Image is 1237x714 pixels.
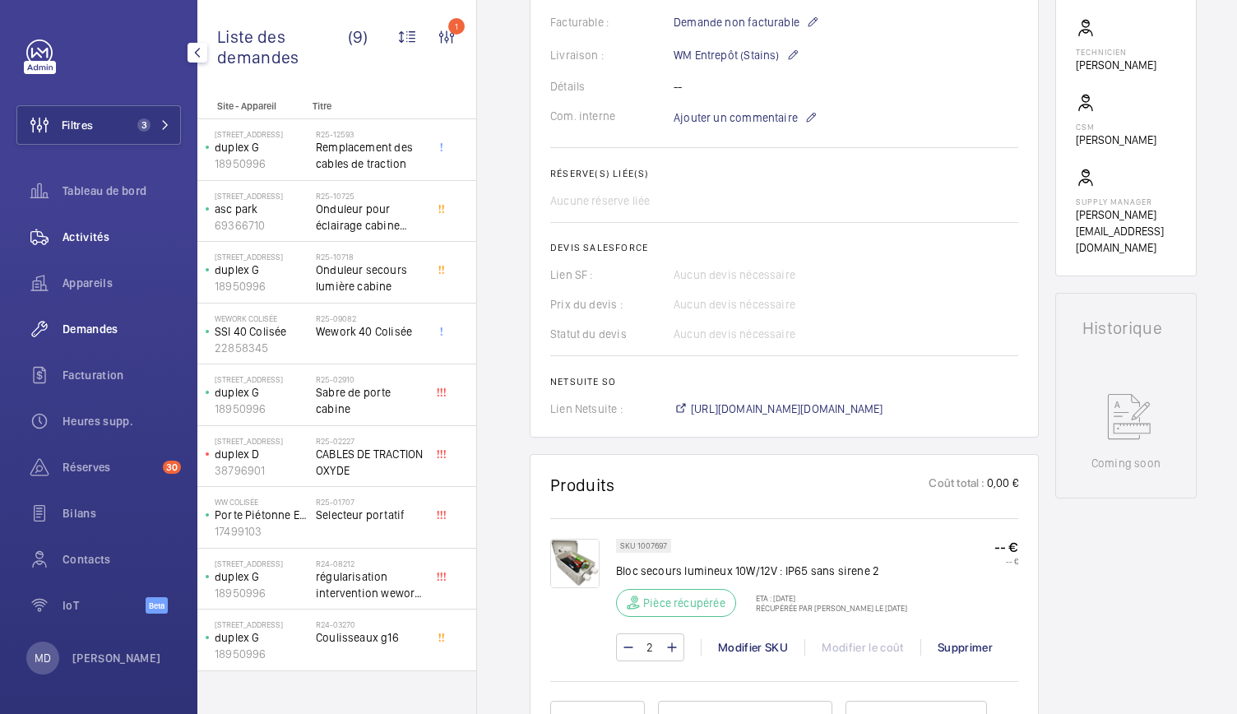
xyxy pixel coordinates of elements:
[215,340,309,356] p: 22858345
[63,321,181,337] span: Demandes
[643,595,725,611] p: Pièce récupérée
[215,217,309,234] p: 69366710
[316,629,424,646] span: Coulisseaux g16
[215,619,309,629] p: [STREET_ADDRESS]
[316,201,424,234] span: Onduleur pour éclairage cabine secours
[1076,197,1176,206] p: Supply manager
[215,507,309,523] p: Porte Piétonne Entrée Secondaire
[674,109,798,126] span: Ajouter un commentaire
[63,505,181,522] span: Bilans
[215,191,309,201] p: [STREET_ADDRESS]
[215,129,309,139] p: [STREET_ADDRESS]
[35,650,51,666] p: MD
[674,45,799,65] p: WM Entrepôt (Stains)
[316,374,424,384] h2: R25-02910
[63,367,181,383] span: Facturation
[316,568,424,601] span: régularisation intervention wework porte automatique
[1091,455,1161,471] p: Coming soon
[215,585,309,601] p: 18950996
[63,275,181,291] span: Appareils
[1076,122,1156,132] p: CSM
[994,539,1018,556] p: -- €
[1082,320,1170,336] h1: Historique
[316,129,424,139] h2: R25-12593
[674,14,799,30] span: Demande non facturable
[313,100,421,112] p: Titre
[316,559,424,568] h2: R24-08212
[316,139,424,172] span: Remplacement des cables de traction
[215,252,309,262] p: [STREET_ADDRESS]
[316,191,424,201] h2: R25-10725
[63,229,181,245] span: Activités
[215,559,309,568] p: [STREET_ADDRESS]
[146,597,168,614] span: Beta
[215,201,309,217] p: asc park
[215,462,309,479] p: 38796901
[215,446,309,462] p: duplex D
[137,118,151,132] span: 3
[63,413,181,429] span: Heures supp.
[701,639,804,656] div: Modifier SKU
[616,563,907,579] p: Bloc secours lumineux 10W/12V : IP65 sans sirene 2
[994,556,1018,566] p: -- €
[215,646,309,662] p: 18950996
[316,384,424,417] span: Sabre de porte cabine
[215,262,309,278] p: duplex G
[63,597,146,614] span: IoT
[197,100,306,112] p: Site - Appareil
[217,26,348,67] span: Liste des demandes
[691,401,883,417] span: [URL][DOMAIN_NAME][DOMAIN_NAME]
[215,568,309,585] p: duplex G
[550,168,1018,179] h2: Réserve(s) liée(s)
[316,497,424,507] h2: R25-01707
[215,139,309,155] p: duplex G
[620,543,667,549] p: SKU 1007697
[63,459,156,475] span: Réserves
[316,436,424,446] h2: R25-02227
[215,374,309,384] p: [STREET_ADDRESS]
[16,105,181,145] button: Filtres3
[316,262,424,294] span: Onduleur secours lumière cabine
[215,323,309,340] p: SSI 40 Colisée
[215,155,309,172] p: 18950996
[316,252,424,262] h2: R25-10718
[215,436,309,446] p: [STREET_ADDRESS]
[550,242,1018,253] h2: Devis Salesforce
[215,497,309,507] p: WW colisée
[63,551,181,568] span: Contacts
[1076,57,1156,73] p: [PERSON_NAME]
[985,475,1018,495] p: 0,00 €
[163,461,181,474] span: 30
[550,376,1018,387] h2: Netsuite SO
[1076,132,1156,148] p: [PERSON_NAME]
[929,475,985,495] p: Coût total :
[215,313,309,323] p: WeWork Colisée
[550,539,600,588] img: j3hpJT128MKmluw5eCc_pAgJsCK3cbD9sjDCUKkBLc0-gRMo.png
[316,619,424,629] h2: R24-03270
[63,183,181,199] span: Tableau de bord
[215,384,309,401] p: duplex G
[316,507,424,523] span: Selecteur portatif
[550,475,615,495] h1: Produits
[746,593,907,603] p: ETA : [DATE]
[316,313,424,323] h2: R25-09082
[215,401,309,417] p: 18950996
[674,401,883,417] a: [URL][DOMAIN_NAME][DOMAIN_NAME]
[72,650,161,666] p: [PERSON_NAME]
[215,523,309,540] p: 17499103
[746,603,907,613] p: Récupérée par [PERSON_NAME] le [DATE]
[316,323,424,340] span: Wework 40 Colisée
[62,117,93,133] span: Filtres
[215,278,309,294] p: 18950996
[215,629,309,646] p: duplex G
[1076,206,1176,256] p: [PERSON_NAME][EMAIL_ADDRESS][DOMAIN_NAME]
[1076,47,1156,57] p: Technicien
[920,639,1009,656] div: Supprimer
[316,446,424,479] span: CABLES DE TRACTION OXYDE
